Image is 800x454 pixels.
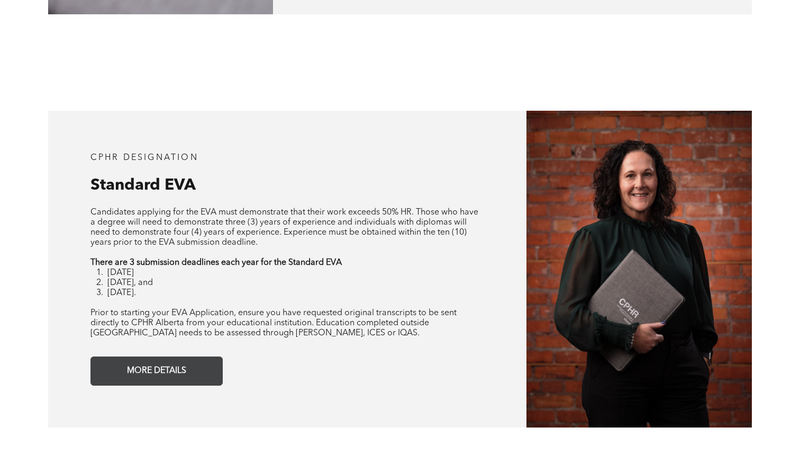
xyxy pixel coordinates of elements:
span: Prior to starting your EVA Application, ensure you have requested original transcripts to be sent... [90,309,457,337]
span: [DATE] [107,269,134,277]
span: CPHR DESIGNATION [90,154,198,162]
a: MORE DETAILS [90,357,223,386]
strong: There are 3 submission deadlines each year for the Standard EVA [90,259,342,267]
span: Candidates applying for the EVA must demonstrate that their work exceeds 50% HR. Those who have a... [90,208,478,247]
span: MORE DETAILS [123,361,190,381]
span: [DATE]. [107,289,136,297]
span: [DATE], and [107,279,153,287]
span: Standard EVA [90,177,196,193]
